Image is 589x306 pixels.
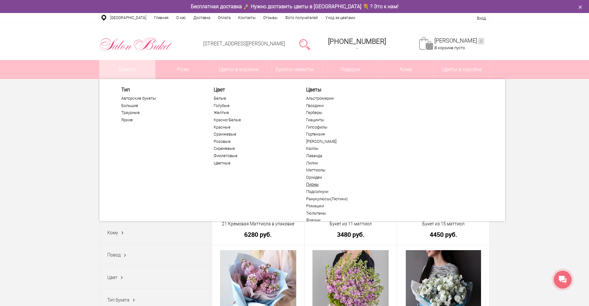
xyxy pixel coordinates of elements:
a: Лаванда [306,153,384,158]
a: Гвоздики [306,103,384,108]
a: Цветные [214,161,292,166]
a: Большие [121,103,199,108]
a: Букеты [100,60,155,79]
a: [PERSON_NAME] [434,37,484,44]
a: Желтые [214,110,292,115]
a: Белые [214,96,292,101]
a: Розовые [214,139,292,144]
a: 4450 руб. [401,231,485,238]
a: [STREET_ADDRESS][PERSON_NAME] [203,41,285,47]
a: Подарки [323,60,378,79]
a: Цветы в корзине [211,60,267,79]
a: 3480 руб. [309,231,393,238]
a: Отзывы [259,13,281,23]
a: Каллы [306,146,384,151]
a: Уход за цветами [322,13,359,23]
a: Орхидеи [306,175,384,180]
div: Бесплатная доставка 🚀 Нужно доставить цветы в [GEOGRAPHIC_DATA] 💐 ? Это к нам! [95,3,495,10]
span: В корзине пусто [434,45,465,50]
a: Гортензия [306,132,384,137]
a: Оплата [214,13,234,23]
a: Маттиолы [306,168,384,173]
a: Авторские букеты [121,96,199,101]
a: Сиреневые [214,146,292,151]
a: Голубые [214,103,292,108]
a: Цветы в коробке [434,60,490,79]
a: Яркие [121,117,199,123]
a: Доставка [190,13,214,23]
a: Красно-Белые [214,117,292,123]
a: Герберы [306,110,384,115]
a: [PHONE_NUMBER] [324,35,390,53]
span: Повод [107,252,121,257]
a: Тюльпаны [306,211,384,216]
span: Тип [121,87,199,93]
a: Главная [150,13,172,23]
span: Цвет [214,87,292,93]
a: Букеты невесты [267,60,322,79]
a: Ранукулюсы(Лютики) [306,196,384,202]
span: Тип букета [107,297,130,303]
a: Пионы [306,182,384,187]
span: Цвет [107,275,117,280]
span: Кому [378,60,434,79]
a: Подсолнухи [306,189,384,194]
a: Гиацинты [306,117,384,123]
a: Ромашки [306,203,384,209]
ins: 0 [478,38,484,44]
a: Фрезии [306,218,384,223]
a: Альстромерии [306,96,384,101]
a: Букет из 11 маттиол [309,221,393,227]
span: Кому [107,230,118,235]
a: Гипсофилы [306,125,384,130]
a: Фото получателей [281,13,322,23]
a: Оранжевые [214,132,292,137]
a: Контакты [234,13,259,23]
a: Вход [477,16,486,21]
a: Фиолетовые [214,153,292,158]
a: 6280 руб. [216,231,300,238]
a: Красные [214,125,292,130]
a: 21 Кремовая Маттиола в упаковке [216,221,300,227]
span: [PHONE_NUMBER] [328,37,386,45]
a: Лилии [306,161,384,166]
a: Траурные [121,110,199,115]
a: [GEOGRAPHIC_DATA] [106,13,150,23]
img: Цветы Нижний Новгород [99,36,172,52]
a: [PERSON_NAME] [306,139,384,144]
a: О нас [172,13,190,23]
a: Розы [155,60,211,79]
a: Букет из 15 маттиол [401,221,485,227]
a: Цветы [306,87,384,93]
